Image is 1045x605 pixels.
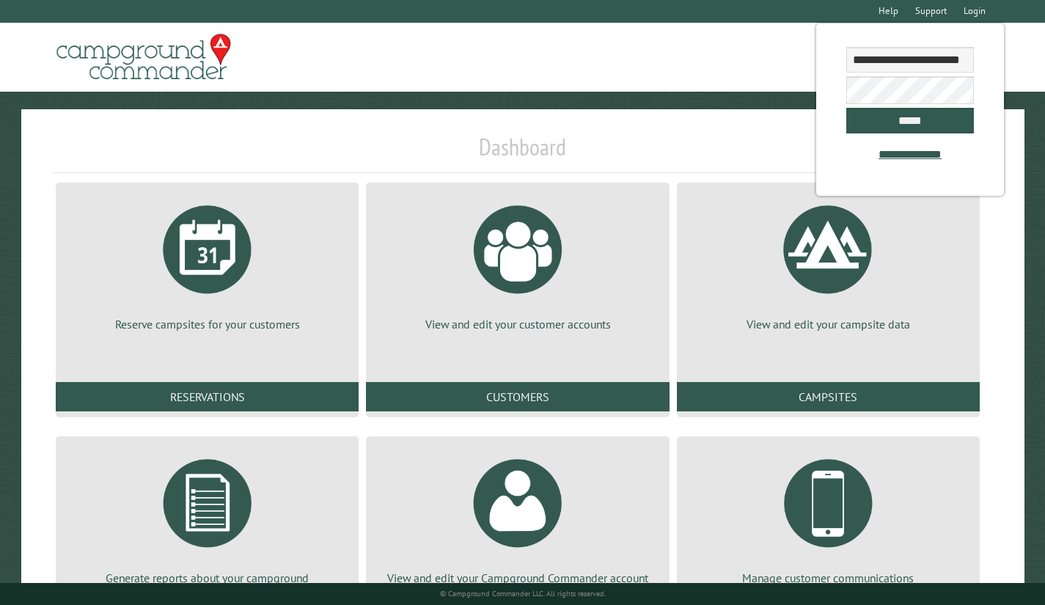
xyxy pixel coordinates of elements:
[440,589,606,598] small: © Campground Commander LLC. All rights reserved.
[384,570,651,586] p: View and edit your Campground Commander account
[366,382,669,411] a: Customers
[73,570,341,586] p: Generate reports about your campground
[384,194,651,332] a: View and edit your customer accounts
[694,194,962,332] a: View and edit your campsite data
[73,448,341,586] a: Generate reports about your campground
[73,194,341,332] a: Reserve campsites for your customers
[384,316,651,332] p: View and edit your customer accounts
[677,382,980,411] a: Campsites
[694,316,962,332] p: View and edit your campsite data
[52,133,993,173] h1: Dashboard
[694,570,962,586] p: Manage customer communications
[73,316,341,332] p: Reserve campsites for your customers
[56,382,359,411] a: Reservations
[384,448,651,586] a: View and edit your Campground Commander account
[52,29,235,86] img: Campground Commander
[694,448,962,586] a: Manage customer communications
